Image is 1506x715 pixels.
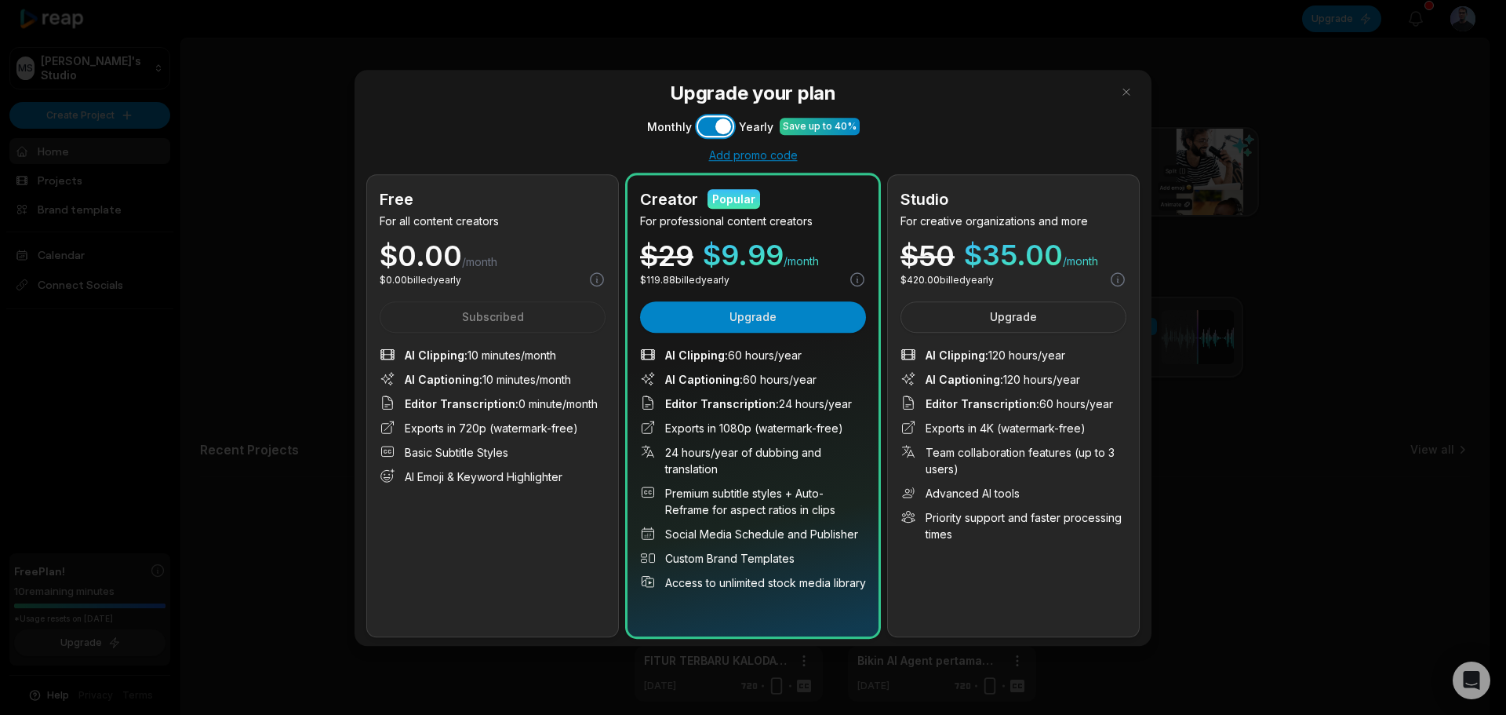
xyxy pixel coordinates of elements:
p: $ 119.88 billed yearly [640,272,729,286]
span: 24 hours/year [665,395,852,411]
li: Access to unlimited stock media library [640,574,866,590]
button: Upgrade [640,301,866,332]
span: Yearly [739,118,773,134]
div: Popular [712,191,755,207]
span: /month [1063,254,1098,269]
span: AI Clipping : [926,348,988,361]
li: Team collaboration features (up to 3 users) [900,443,1126,476]
span: AI Captioning : [405,372,482,385]
li: AI Emoji & Keyword Highlighter [380,468,606,484]
span: Editor Transcription : [665,396,779,410]
li: Basic Subtitle Styles [380,443,606,460]
h2: Creator [640,187,698,210]
span: $ 0.00 [380,241,462,269]
div: $ 29 [640,241,693,269]
span: $ 35.00 [964,241,1063,269]
li: 24 hours/year of dubbing and translation [640,443,866,476]
h2: Free [380,187,413,210]
span: AI Clipping : [665,348,728,361]
span: $ 9.99 [703,241,784,269]
span: /month [462,254,497,269]
button: Upgrade [900,301,1126,332]
h3: Upgrade your plan [367,79,1139,108]
p: For professional content creators [640,212,866,228]
span: 10 minutes/month [405,370,571,387]
li: Premium subtitle styles + Auto-Reframe for aspect ratios in clips [640,484,866,517]
li: Priority support and faster processing times [900,509,1126,542]
span: Editor Transcription : [405,396,518,410]
span: 60 hours/year [665,346,802,363]
li: Exports in 4K (watermark-free) [900,419,1126,436]
span: 120 hours/year [926,346,1065,363]
li: Custom Brand Templates [640,549,866,566]
li: Advanced AI tools [900,484,1126,501]
span: 120 hours/year [926,370,1080,387]
p: $ 0.00 billed yearly [380,272,461,286]
span: AI Clipping : [405,348,467,361]
span: AI Captioning : [926,372,1003,385]
li: Exports in 1080p (watermark-free) [640,419,866,436]
div: Add promo code [367,148,1139,162]
span: AI Captioning : [665,372,743,385]
span: 60 hours/year [665,370,817,387]
span: 60 hours/year [926,395,1113,411]
p: For creative organizations and more [900,212,1126,228]
p: For all content creators [380,212,606,228]
h2: Studio [900,187,948,210]
span: 10 minutes/month [405,346,556,363]
span: /month [784,254,819,269]
li: Social Media Schedule and Publisher [640,525,866,542]
li: Exports in 720p (watermark-free) [380,419,606,436]
p: $ 420.00 billed yearly [900,272,994,286]
div: Save up to 40% [783,119,857,133]
span: 0 minute/month [405,395,598,411]
span: Editor Transcription : [926,396,1039,410]
span: Monthly [647,118,692,134]
div: $ 50 [900,241,955,269]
